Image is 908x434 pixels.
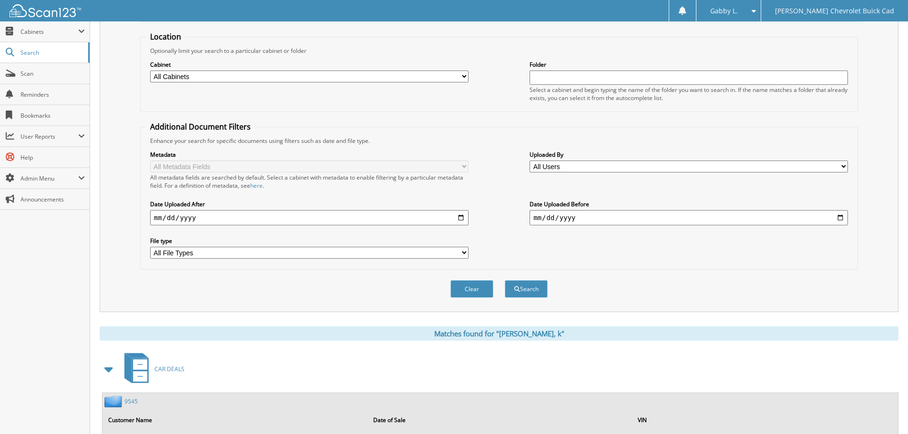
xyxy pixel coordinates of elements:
[20,111,85,120] span: Bookmarks
[250,182,263,190] a: here
[150,237,469,245] label: File type
[103,410,367,430] th: Customer Name
[150,173,469,190] div: All metadata fields are searched by default. Select a cabinet with metadata to enable filtering b...
[150,210,469,225] input: start
[860,388,908,434] iframe: Chat Widget
[20,153,85,161] span: Help
[20,174,78,182] span: Admin Menu
[154,365,184,373] span: CAR DEALS
[530,151,848,159] label: Uploaded By
[20,195,85,203] span: Announcements
[150,200,469,208] label: Date Uploaded After
[505,280,548,298] button: Search
[710,8,738,14] span: Gabby L.
[530,86,848,102] div: Select a cabinet and begin typing the name of the folder you want to search in. If the name match...
[530,200,848,208] label: Date Uploaded Before
[20,91,85,99] span: Reminders
[530,61,848,69] label: Folder
[10,4,81,17] img: scan123-logo-white.svg
[119,350,184,388] a: CAR DEALS
[775,8,894,14] span: [PERSON_NAME] Chevrolet Buick Cad
[530,210,848,225] input: end
[100,326,898,341] div: Matches found for "[PERSON_NAME], k"
[145,47,853,55] div: Optionally limit your search to a particular cabinet or folder
[150,61,469,69] label: Cabinet
[124,397,138,405] a: 9545
[145,137,853,145] div: Enhance your search for specific documents using filters such as date and file type.
[633,410,897,430] th: VIN
[20,132,78,141] span: User Reports
[150,151,469,159] label: Metadata
[145,121,255,132] legend: Additional Document Filters
[145,31,186,42] legend: Location
[20,49,83,57] span: Search
[368,410,633,430] th: Date of Sale
[450,280,493,298] button: Clear
[20,28,78,36] span: Cabinets
[104,395,124,407] img: folder2.png
[20,70,85,78] span: Scan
